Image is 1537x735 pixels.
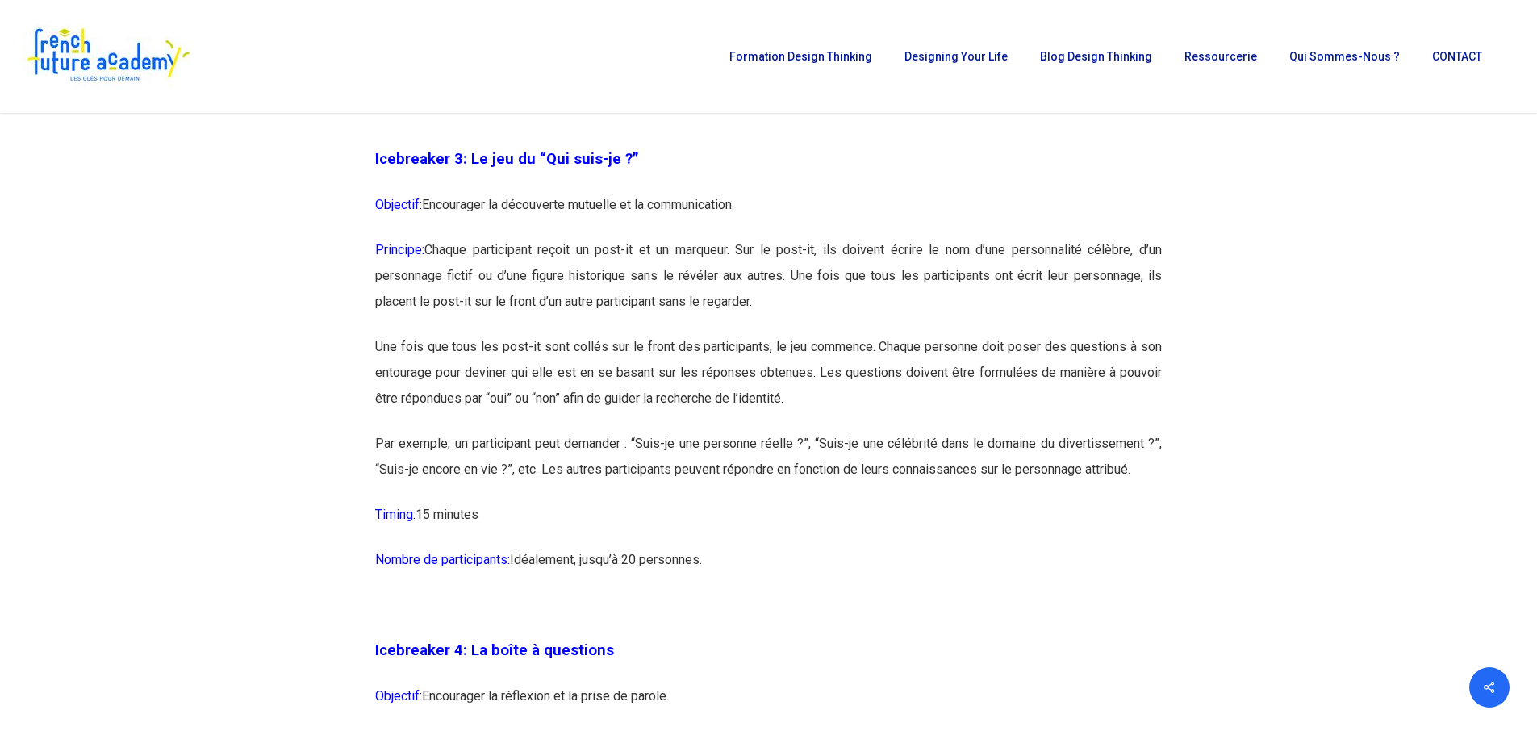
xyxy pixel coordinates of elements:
[23,24,193,89] img: French Future Academy
[375,242,424,257] span: Principe:
[1184,50,1257,63] span: Ressourcerie
[375,641,614,659] span: Icebreaker 4: La boîte à questions
[1176,51,1265,62] a: Ressourcerie
[375,431,1162,502] p: Par exemple, un participant peut demander : “Suis-je une personne réelle ?”, “Suis-je une célébri...
[1289,50,1400,63] span: Qui sommes-nous ?
[375,197,422,212] span: Objectif:
[375,334,1162,431] p: Une fois que tous les post-it sont collés sur le front des participants, le jeu commence. Chaque ...
[375,502,1162,547] p: 15 minutes
[721,51,880,62] a: Formation Design Thinking
[375,507,416,522] span: Timing:
[375,683,1162,729] p: Encourager la réflexion et la prise de parole.
[904,50,1008,63] span: Designing Your Life
[375,150,639,168] span: Icebreaker 3: Le jeu du “Qui suis-je ?”
[375,688,422,704] span: Objectif:
[375,547,1162,592] p: Idéalement, jusqu’à 20 personnes.
[1281,51,1408,62] a: Qui sommes-nous ?
[375,552,510,567] span: Nombre de participants:
[1040,50,1152,63] span: Blog Design Thinking
[375,192,1162,237] p: Encourager la découverte mutuelle et la communication.
[729,50,872,63] span: Formation Design Thinking
[375,237,1162,334] p: Chaque participant reçoit un post-it et un marqueur. Sur le post-it, ils doivent écrire le nom d’...
[1032,51,1160,62] a: Blog Design Thinking
[1432,50,1482,63] span: CONTACT
[1424,51,1490,62] a: CONTACT
[896,51,1016,62] a: Designing Your Life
